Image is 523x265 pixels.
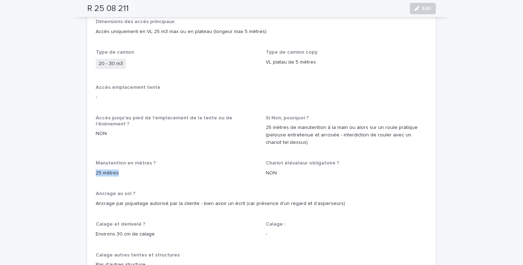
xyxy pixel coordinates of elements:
[266,169,427,177] p: NON
[266,161,339,166] span: Chariot élévateur obligatoire ?
[96,130,257,137] p: NON
[266,222,285,227] span: Calage :
[96,161,156,166] span: Manutention en mètres ?
[96,253,180,258] span: Calage autres tentes et structures
[266,59,427,66] p: VL platau de 5 mètres
[96,93,427,101] p: -
[96,191,136,196] span: Ancrage au sol ?
[266,231,427,238] p: -
[266,124,427,146] p: 25 mètres de manutention à la main ou alors sur un roule pratique (pelouse entretenue et arrosée ...
[422,6,431,11] span: Edit
[410,3,436,14] button: Edit
[96,169,257,177] p: 25 mètres
[96,222,146,227] span: Calage et denivelé ?
[266,50,317,55] span: Type de camion copy
[96,28,427,36] p: Accès uniquement en VL 25 m3 max ou en plateau (longeur max 5 mètres)
[87,4,129,14] h2: R 25 08 211
[96,115,232,126] span: Accès jusqu'au pied de l'emplacement de la tente ou de l'événement ?
[96,231,257,238] p: Environs 30 cm de calage
[96,19,174,24] span: Dimensions des accès principaux
[96,85,160,90] span: Accès emplacement tente
[96,50,134,55] span: Type de camion
[96,200,427,207] p: Ancrage par piquetage autorisé par la cliente - bien avoir un écrit (car présence d'un regard et ...
[96,59,126,69] span: 20 - 30 m3
[266,115,309,120] span: Si Non, pourquoi ?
